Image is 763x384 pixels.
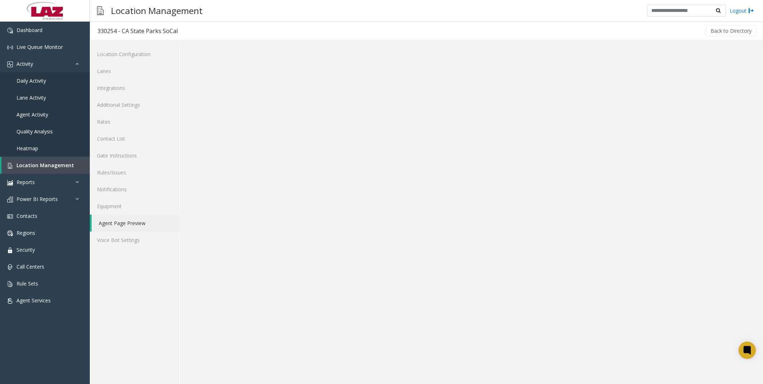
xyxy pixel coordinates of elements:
span: Agent Services [17,297,51,304]
span: Lane Activity [17,94,46,101]
img: 'icon' [7,281,13,287]
a: Rates [90,113,179,130]
img: 'icon' [7,247,13,253]
span: Security [17,246,35,253]
img: 'icon' [7,45,13,50]
span: Agent Activity [17,111,48,118]
a: Location Management [1,157,90,174]
h3: Location Management [107,2,206,19]
img: 'icon' [7,264,13,270]
img: pageIcon [97,2,104,19]
div: 330254 - CA State Parks SoCal [97,26,178,36]
span: Daily Activity [17,77,46,84]
span: Dashboard [17,27,42,33]
span: Regions [17,229,35,236]
span: Location Management [17,162,74,169]
img: 'icon' [7,28,13,33]
a: Notifications [90,181,179,198]
span: Quality Analysis [17,128,53,135]
a: Gate Instructions [90,147,179,164]
a: Additional Settings [90,96,179,113]
span: Reports [17,179,35,186]
img: 'icon' [7,214,13,219]
img: 'icon' [7,230,13,236]
span: Call Centers [17,263,44,270]
a: Agent Page Preview [92,215,179,232]
a: Integrations [90,79,179,96]
img: 'icon' [7,298,13,304]
img: 'icon' [7,61,13,67]
img: logout [748,7,754,14]
button: Back to Directory [706,26,756,36]
a: Rules/Issues [90,164,179,181]
a: Voice Bot Settings [90,232,179,248]
a: Location Configuration [90,46,179,63]
a: Equipment [90,198,179,215]
img: 'icon' [7,163,13,169]
a: Contact List [90,130,179,147]
span: Power BI Reports [17,196,58,202]
img: 'icon' [7,180,13,186]
span: Contacts [17,212,37,219]
a: Lanes [90,63,179,79]
img: 'icon' [7,197,13,202]
span: Activity [17,60,33,67]
span: Heatmap [17,145,38,152]
a: Logout [730,7,754,14]
span: Rule Sets [17,280,38,287]
span: Live Queue Monitor [17,44,63,50]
